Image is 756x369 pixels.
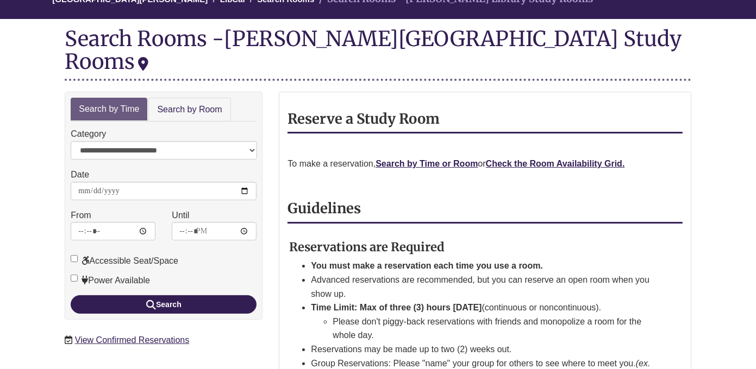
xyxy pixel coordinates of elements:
strong: Reservations are Required [289,239,445,255]
a: View Confirmed Reservations [75,335,189,345]
li: (continuous or noncontinuous). [311,301,656,342]
label: From [71,208,91,222]
li: Advanced reservations are recommended, but you can reserve an open room when you show up. [311,273,656,301]
li: Reservations may be made up to two (2) weeks out. [311,342,656,357]
a: Search by Time or Room [376,159,478,168]
label: Category [71,127,106,141]
label: Power Available [71,273,150,288]
strong: Reserve a Study Room [288,110,440,128]
strong: Guidelines [288,200,361,217]
a: Search by Room [148,98,230,122]
p: To make a reservation, or [288,157,682,171]
div: Search Rooms - [65,27,691,80]
a: Check the Room Availability Grid. [486,159,625,168]
strong: Time Limit: Max of three (3) hours [DATE] [311,303,482,312]
button: Search [71,295,257,314]
label: Date [71,168,89,182]
strong: You must make a reservation each time you use a room. [311,261,543,270]
input: Accessible Seat/Space [71,255,78,262]
label: Accessible Seat/Space [71,254,178,268]
label: Until [172,208,189,222]
li: Please don't piggy-back reservations with friends and monopolize a room for the whole day. [333,315,656,342]
a: Search by Time [71,98,147,121]
input: Power Available [71,275,78,282]
div: [PERSON_NAME][GEOGRAPHIC_DATA] Study Rooms [65,26,682,74]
